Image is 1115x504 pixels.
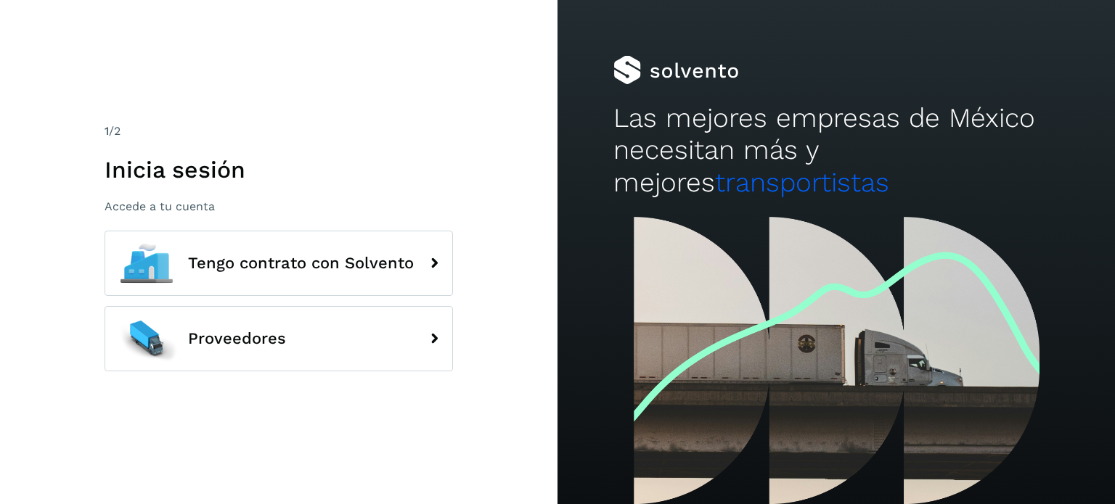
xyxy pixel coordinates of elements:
[188,330,286,347] span: Proveedores
[105,124,109,138] span: 1
[105,306,453,371] button: Proveedores
[105,156,453,183] h1: Inicia sesión
[105,123,453,140] div: /2
[105,199,453,213] p: Accede a tu cuenta
[715,167,889,198] span: transportistas
[105,231,453,296] button: Tengo contrato con Solvento
[613,102,1059,199] h2: Las mejores empresas de México necesitan más y mejores
[188,255,414,272] span: Tengo contrato con Solvento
